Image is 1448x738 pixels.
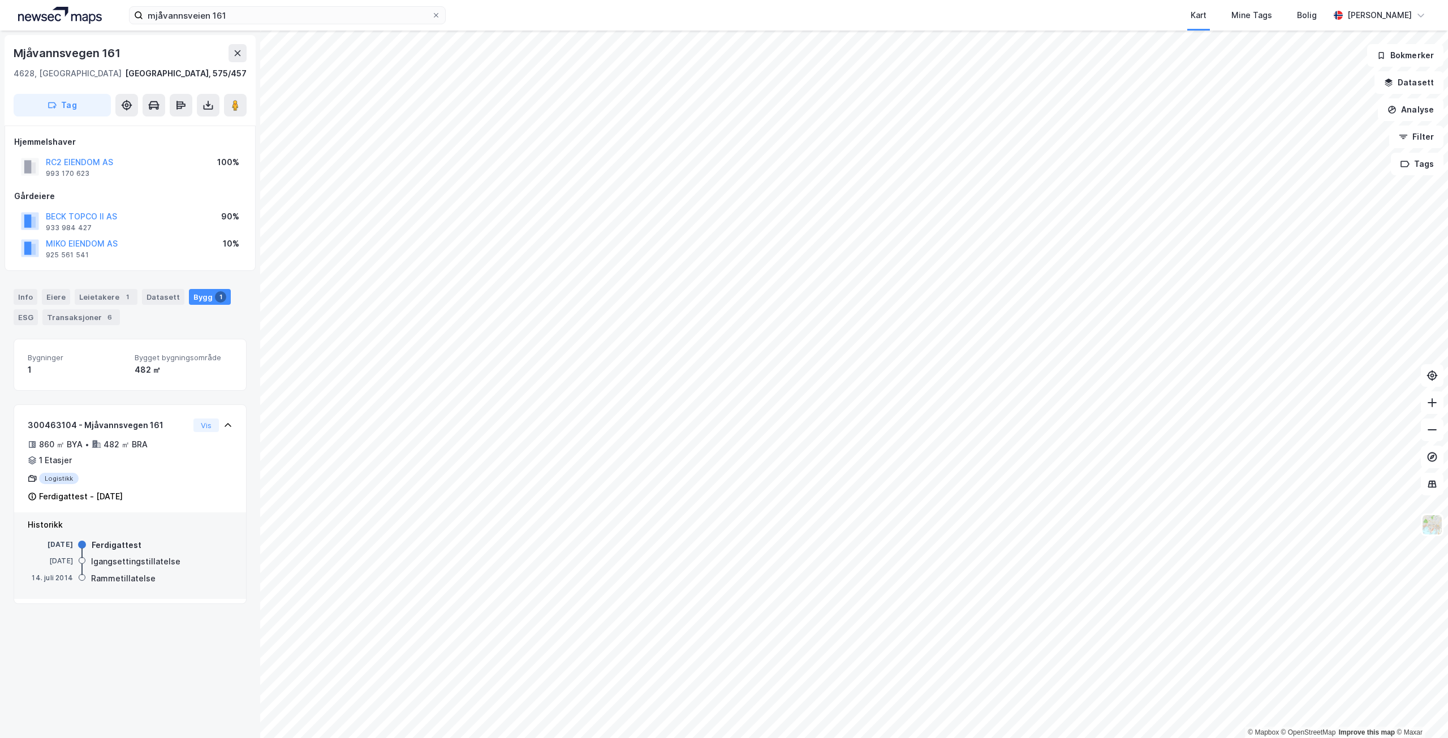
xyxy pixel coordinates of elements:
img: logo.a4113a55bc3d86da70a041830d287a7e.svg [18,7,102,24]
div: 6 [104,312,115,323]
div: Eiere [42,289,70,305]
button: Tags [1391,153,1443,175]
div: 14. juli 2014 [28,573,73,583]
div: [PERSON_NAME] [1347,8,1412,22]
div: 1 [28,363,126,377]
div: Datasett [142,289,184,305]
div: 90% [221,210,239,223]
div: [GEOGRAPHIC_DATA], 575/457 [125,67,247,80]
button: Datasett [1374,71,1443,94]
a: Improve this map [1339,728,1395,736]
a: Mapbox [1248,728,1279,736]
div: [DATE] [28,540,73,550]
div: 993 170 623 [46,169,89,178]
div: 925 561 541 [46,251,89,260]
iframe: Chat Widget [1391,684,1448,738]
div: Ferdigattest - [DATE] [39,490,123,503]
button: Analyse [1378,98,1443,121]
a: OpenStreetMap [1281,728,1336,736]
div: Hjemmelshaver [14,135,246,149]
div: 860 ㎡ BYA [39,438,83,451]
div: ESG [14,309,38,325]
button: Filter [1389,126,1443,148]
div: 1 [215,291,226,303]
div: [DATE] [28,556,73,566]
div: Mine Tags [1231,8,1272,22]
img: Z [1421,514,1443,536]
button: Bokmerker [1367,44,1443,67]
div: 10% [223,237,239,251]
div: Transaksjoner [42,309,120,325]
div: 1 [122,291,133,303]
div: 933 984 427 [46,223,92,232]
span: Bygget bygningsområde [135,353,232,362]
div: Ferdigattest [92,538,141,552]
div: Info [14,289,37,305]
div: Kontrollprogram for chat [1391,684,1448,738]
div: Leietakere [75,289,137,305]
div: 1 Etasjer [39,454,72,467]
button: Vis [193,418,219,432]
div: 100% [217,156,239,169]
div: Kart [1191,8,1206,22]
div: Mjåvannsvegen 161 [14,44,123,62]
div: Historikk [28,518,232,532]
div: 300463104 - Mjåvannsvegen 161 [28,418,189,432]
div: Rammetillatelse [91,572,156,585]
div: Bolig [1297,8,1317,22]
span: Bygninger [28,353,126,362]
div: Gårdeiere [14,189,246,203]
div: 482 ㎡ [135,363,232,377]
div: Bygg [189,289,231,305]
div: • [85,440,89,449]
input: Søk på adresse, matrikkel, gårdeiere, leietakere eller personer [143,7,432,24]
button: Tag [14,94,111,116]
div: 4628, [GEOGRAPHIC_DATA] [14,67,122,80]
div: Igangsettingstillatelse [91,555,180,568]
div: 482 ㎡ BRA [104,438,148,451]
